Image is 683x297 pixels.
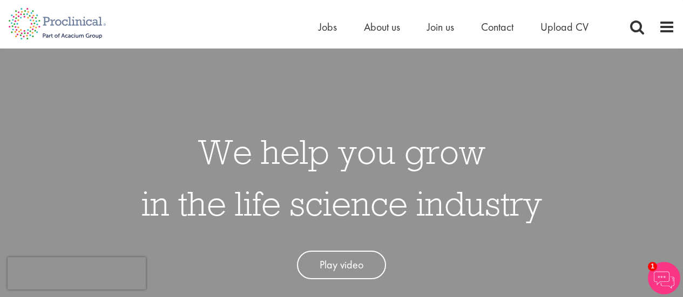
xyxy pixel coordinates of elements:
[319,20,337,34] a: Jobs
[540,20,589,34] a: Upload CV
[481,20,513,34] a: Contact
[427,20,454,34] a: Join us
[648,262,680,294] img: Chatbot
[297,251,386,279] a: Play video
[364,20,400,34] a: About us
[648,262,657,271] span: 1
[141,126,542,229] h1: We help you grow in the life science industry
